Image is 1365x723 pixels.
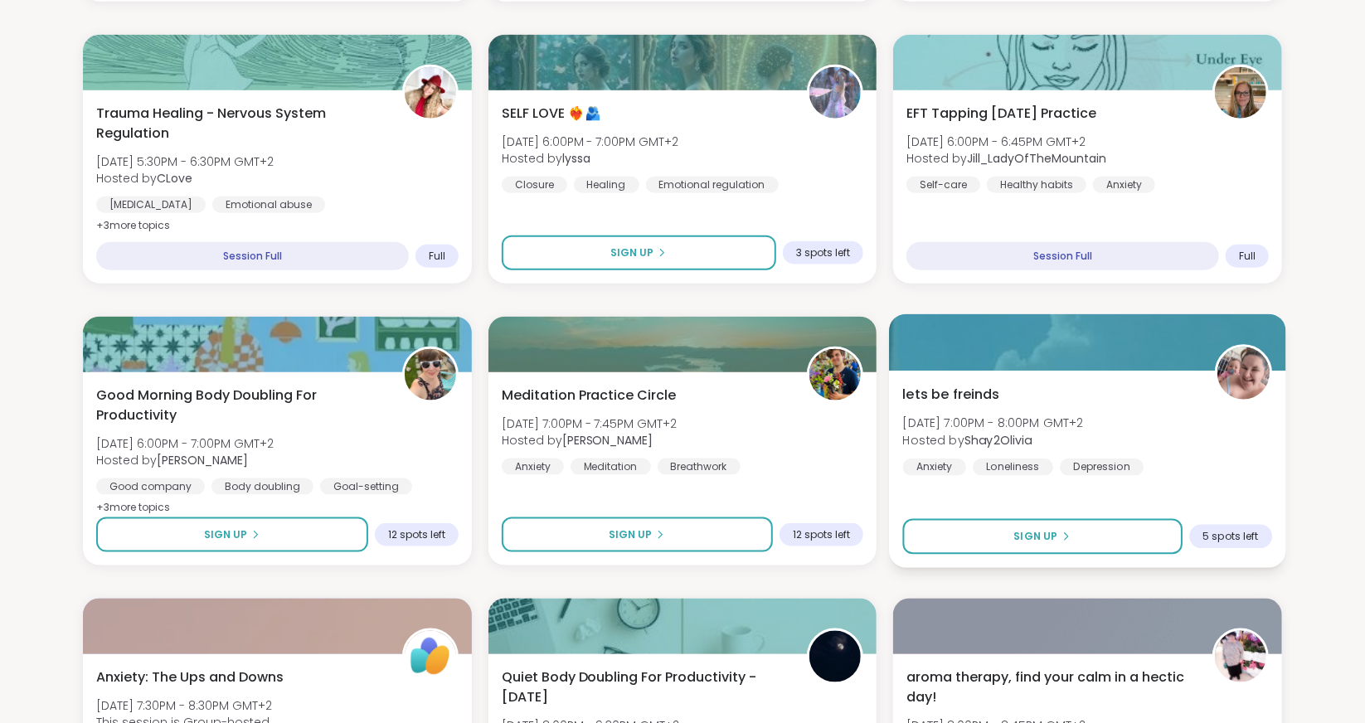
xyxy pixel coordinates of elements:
[96,153,274,170] span: [DATE] 5:30PM - 6:30PM GMT+2
[502,517,774,552] button: Sign Up
[96,452,274,468] span: Hosted by
[96,667,284,687] span: Anxiety: The Ups and Downs
[212,197,325,213] div: Emotional abuse
[903,519,1183,555] button: Sign Up
[809,349,861,400] img: Nicholas
[96,242,409,270] div: Session Full
[388,528,445,541] span: 12 spots left
[562,150,590,167] b: lyssa
[502,150,679,167] span: Hosted by
[405,631,456,682] img: ShareWell
[502,667,789,707] span: Quiet Body Doubling For Productivity - [DATE]
[574,177,639,193] div: Healing
[906,133,1106,150] span: [DATE] 6:00PM - 6:45PM GMT+2
[96,386,384,425] span: Good Morning Body Doubling For Productivity
[204,527,247,542] span: Sign Up
[1239,250,1256,263] span: Full
[96,478,205,495] div: Good company
[502,104,601,124] span: SELF LOVE ❤️‍🔥🫂
[157,170,192,187] b: CLove
[502,177,567,193] div: Closure
[502,432,678,449] span: Hosted by
[1203,530,1259,543] span: 5 spots left
[502,133,679,150] span: [DATE] 6:00PM - 7:00PM GMT+2
[429,250,445,263] span: Full
[96,197,206,213] div: [MEDICAL_DATA]
[1215,631,1266,682] img: Recovery
[906,177,980,193] div: Self-care
[793,528,850,541] span: 12 spots left
[906,667,1194,707] span: aroma therapy, find your calm in a hectic day!
[96,697,272,714] span: [DATE] 7:30PM - 8:30PM GMT+2
[320,478,412,495] div: Goal-setting
[96,435,274,452] span: [DATE] 6:00PM - 7:00PM GMT+2
[405,349,456,400] img: Adrienne_QueenOfTheDawn
[96,104,384,143] span: Trauma Healing - Nervous System Regulation
[609,527,652,542] span: Sign Up
[903,415,1084,431] span: [DATE] 7:00PM - 8:00PM GMT+2
[796,246,850,260] span: 3 spots left
[658,459,741,475] div: Breathwork
[809,631,861,682] img: QueenOfTheNight
[571,459,651,475] div: Meditation
[157,452,248,468] b: [PERSON_NAME]
[405,67,456,119] img: CLove
[96,170,274,187] span: Hosted by
[906,150,1106,167] span: Hosted by
[502,459,564,475] div: Anxiety
[1093,177,1155,193] div: Anxiety
[562,432,653,449] b: [PERSON_NAME]
[906,104,1096,124] span: EFT Tapping [DATE] Practice
[1061,459,1144,475] div: Depression
[974,459,1054,475] div: Loneliness
[906,242,1219,270] div: Session Full
[502,235,777,270] button: Sign Up
[502,415,678,432] span: [DATE] 7:00PM - 7:45PM GMT+2
[903,432,1084,449] span: Hosted by
[967,150,1106,167] b: Jill_LadyOfTheMountain
[646,177,779,193] div: Emotional regulation
[903,385,1000,405] span: lets be freinds
[502,386,677,405] span: Meditation Practice Circle
[610,245,653,260] span: Sign Up
[96,517,368,552] button: Sign Up
[987,177,1086,193] div: Healthy habits
[1215,67,1266,119] img: Jill_LadyOfTheMountain
[809,67,861,119] img: lyssa
[211,478,313,495] div: Body doubling
[1014,529,1058,544] span: Sign Up
[964,432,1032,449] b: Shay2Olivia
[903,459,966,475] div: Anxiety
[1217,347,1270,400] img: Shay2Olivia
